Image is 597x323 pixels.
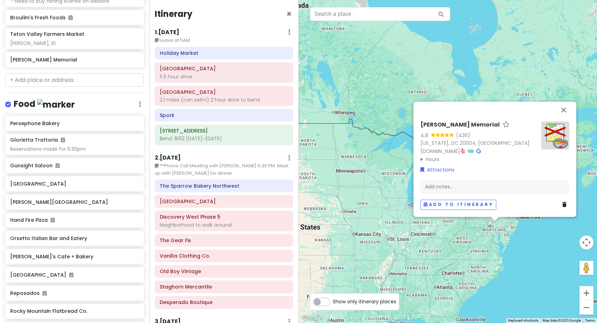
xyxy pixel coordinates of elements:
[476,149,481,154] i: Google Maps
[333,298,396,305] span: Show only itinerary places
[68,15,73,20] i: Added to itinerary
[286,8,292,20] span: Close itinerary
[10,14,139,21] h6: Broulim's Fresh Foods
[160,198,288,205] h6: Discovery Park
[160,299,288,305] h6: Desperado Boutique
[61,137,65,142] i: Added to itinerary
[503,121,510,129] a: Star place
[562,201,569,208] a: Delete place
[155,8,192,19] h4: Itinerary
[10,31,84,37] h6: Teton Valley Farmers Market
[10,162,139,169] h6: Gunsight Saloon
[160,214,288,220] h6: Discovery West Phase 5
[160,97,288,103] div: 2.1 miles (can swim) 2 hour drive to bend
[420,155,536,163] summary: Hours
[468,149,473,154] i: Tripadvisor
[160,73,288,80] div: 5.5 hour drive
[543,318,581,322] span: Map data ©2025 Google
[541,121,569,149] img: Picture of the place
[420,140,530,147] a: [US_STATE], DC 20004, [GEOGRAPHIC_DATA]
[42,291,47,296] i: Added to itinerary
[10,308,139,314] h6: Rocky Mountain Flatbread Co.
[456,131,470,139] div: (436)
[508,318,538,323] button: Keyboard shortcuts
[10,137,65,143] h6: Glorietta Trattoria
[10,290,139,296] h6: Reposados
[579,286,593,300] button: Zoom in
[420,121,536,163] div: ·
[51,218,55,222] i: Added to itinerary
[579,235,593,250] button: Map camera controls
[579,261,593,275] button: Drag Pegman onto the map to open Street View
[420,179,569,194] div: Add notes...
[155,162,293,177] small: **Phone Call Meeting with [PERSON_NAME] 5:30 PM. Meet up with [PERSON_NAME] for dinner
[160,237,288,244] h6: The Gear Fix
[310,7,450,21] input: Search a place
[160,284,288,290] h6: Staghorn Mercantile
[420,121,500,129] h6: [PERSON_NAME] Memorial
[286,10,292,18] button: Close
[5,73,144,87] input: + Add place or address
[160,222,288,228] div: Neighborhood to walk around
[10,146,139,152] div: Reservations made for 5:30pm
[160,268,288,274] h6: Old Boy Vintage
[160,135,288,142] div: Bend: $192 [DATE]-[DATE]
[420,200,496,210] button: Add to itinerary
[420,166,455,174] a: Attractions
[10,217,139,223] h6: Hand Fire Pizza
[10,57,139,63] h6: [PERSON_NAME] Memorial
[10,253,139,260] h6: [PERSON_NAME]'s Cafe + Bakery
[160,253,288,259] h6: Vanilla Clothing Co.
[160,89,288,95] h6: Cleetwood Cove Trail
[69,272,73,277] i: Added to itinerary
[155,29,179,36] h6: 1 . [DATE]
[10,199,139,205] h6: [PERSON_NAME][GEOGRAPHIC_DATA]
[10,120,139,127] h6: Persephone Bakery
[555,102,572,118] button: Close
[37,99,75,110] img: marker
[160,128,288,134] h6: 1347 NE N Pilot Butte Dr
[585,318,595,322] a: Terms (opens in new tab)
[10,181,139,187] h6: [GEOGRAPHIC_DATA]
[420,148,460,155] a: [DOMAIN_NAME]
[487,221,503,236] div: Ulysses S. Grant Memorial
[155,37,293,44] small: Leave at 5AM
[300,314,324,323] img: Google
[10,235,139,241] h6: Orsetto Italian Bar and Eatery
[300,314,324,323] a: Open this area in Google Maps (opens a new window)
[10,272,139,278] h6: [GEOGRAPHIC_DATA]
[160,183,288,189] h6: The Sparrow Bakery Northwest
[10,40,139,46] div: [PERSON_NAME], ID
[155,154,181,162] h6: 2 . [DATE]
[160,65,288,72] h6: Crater Lake
[160,50,288,56] h6: Holiday Market
[14,98,75,110] h4: Food
[420,131,431,139] div: 4.8
[55,163,60,168] i: Added to itinerary
[160,112,288,118] h6: Spork
[579,301,593,315] button: Zoom out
